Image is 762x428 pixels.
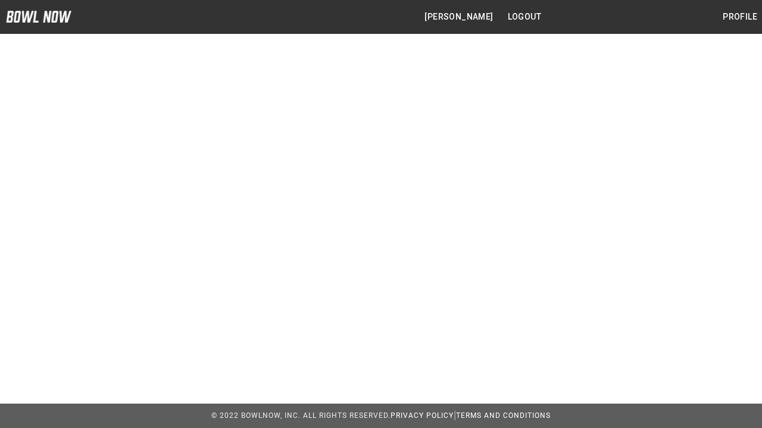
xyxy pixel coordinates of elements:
a: Terms and Conditions [456,411,551,420]
a: Privacy Policy [391,411,454,420]
button: Logout [503,6,546,28]
button: Profile [718,6,762,28]
span: © 2022 BowlNow, Inc. All Rights Reserved. [211,411,391,420]
button: [PERSON_NAME] [420,6,498,28]
img: logo [6,11,71,23]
